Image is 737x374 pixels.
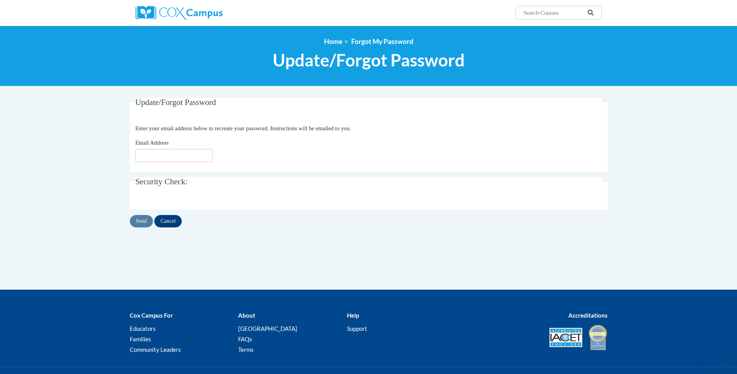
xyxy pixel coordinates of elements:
a: Cox Campus [136,6,283,20]
span: Forgot My Password [351,37,413,45]
span: Email Address [135,140,169,146]
span: Update/Forgot Password [273,50,465,70]
a: [GEOGRAPHIC_DATA] [238,325,297,332]
a: Home [324,37,342,45]
span: Enter your email address below to recreate your password. Instructions will be emailed to you. [135,125,351,131]
button: Search [585,8,596,17]
iframe: Button to launch messaging window [706,343,731,368]
a: Community Leaders [130,346,181,353]
input: Email [135,149,213,162]
img: Cox Campus [136,6,223,20]
a: Terms [238,346,254,353]
input: Cancel [154,215,182,227]
a: FAQs [238,336,252,343]
a: Educators [130,325,156,332]
span: Security Check: [135,177,188,186]
img: Accredited IACET® Provider [549,328,582,347]
b: Accreditations [568,312,608,319]
b: Cox Campus For [130,312,173,319]
input: Search Courses [523,8,585,17]
a: Families [130,336,151,343]
a: Support [347,325,367,332]
b: Help [347,312,359,319]
b: About [238,312,255,319]
img: IDA® Accredited [588,324,608,351]
span: Update/Forgot Password [135,98,216,107]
